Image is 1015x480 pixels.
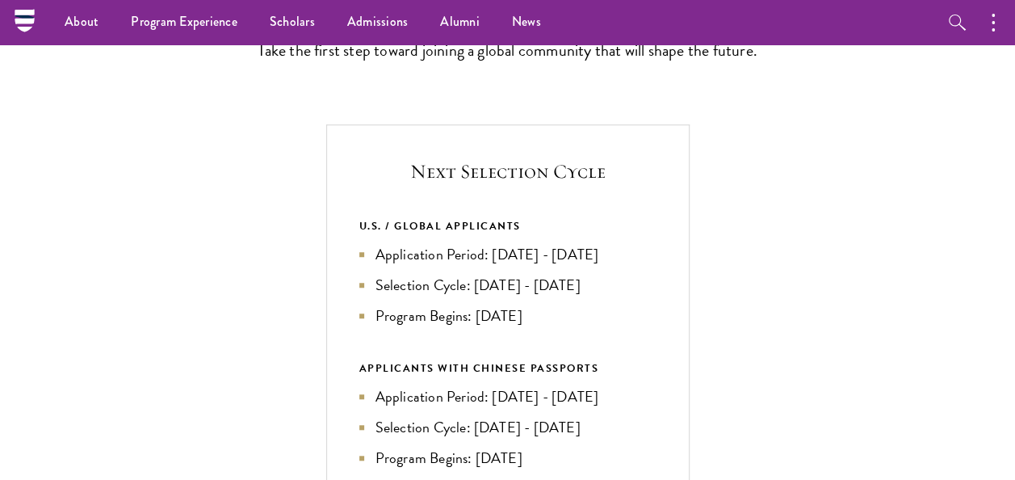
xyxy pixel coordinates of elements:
div: APPLICANTS WITH CHINESE PASSPORTS [359,360,656,377]
li: Program Begins: [DATE] [359,447,656,469]
li: Selection Cycle: [DATE] - [DATE] [359,416,656,439]
li: Application Period: [DATE] - [DATE] [359,243,656,266]
li: Program Begins: [DATE] [359,305,656,327]
li: Selection Cycle: [DATE] - [DATE] [359,274,656,297]
p: Take the first step toward joining a global community that will shape the future. [258,36,758,64]
div: U.S. / GLOBAL APPLICANTS [359,217,656,235]
h5: Next Selection Cycle [359,158,656,185]
li: Application Period: [DATE] - [DATE] [359,385,656,408]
